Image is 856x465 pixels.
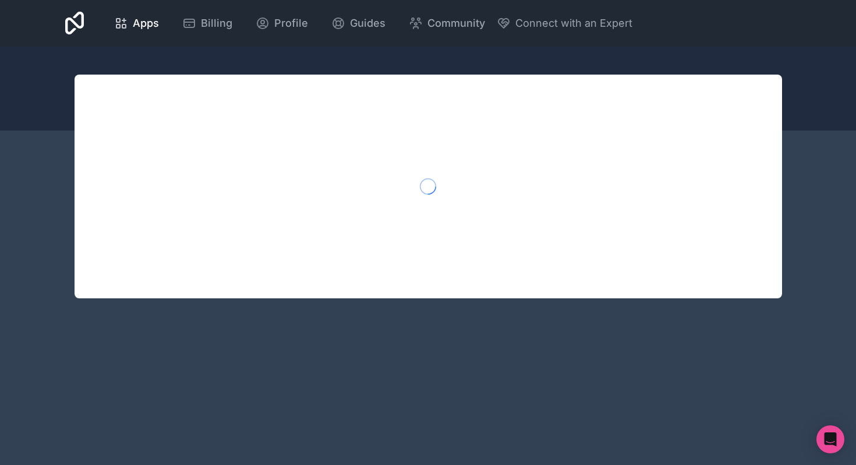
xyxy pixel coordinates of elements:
[427,15,485,31] span: Community
[201,15,232,31] span: Billing
[274,15,308,31] span: Profile
[497,15,632,31] button: Connect with an Expert
[322,10,395,36] a: Guides
[246,10,317,36] a: Profile
[399,10,494,36] a: Community
[105,10,168,36] a: Apps
[133,15,159,31] span: Apps
[816,425,844,453] div: Open Intercom Messenger
[173,10,242,36] a: Billing
[515,15,632,31] span: Connect with an Expert
[350,15,385,31] span: Guides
